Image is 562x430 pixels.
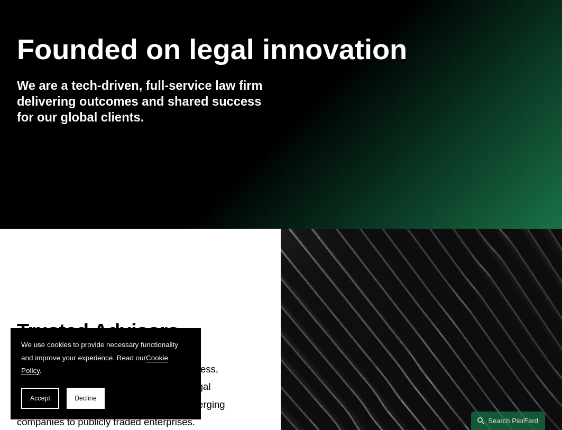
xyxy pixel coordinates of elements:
span: Accept [30,395,50,402]
a: Search this site [471,412,545,430]
h2: Trusted Advisors [17,319,237,343]
p: We use cookies to provide necessary functionality and improve your experience. Read our . [21,339,190,377]
h4: We are a tech-driven, full-service law firm delivering outcomes and shared success for our global... [17,78,281,125]
section: Cookie banner [11,328,201,419]
span: Decline [75,395,97,402]
button: Decline [67,388,105,409]
button: Accept [21,388,59,409]
h1: Founded on legal innovation [17,33,457,66]
a: Cookie Policy [21,354,168,375]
